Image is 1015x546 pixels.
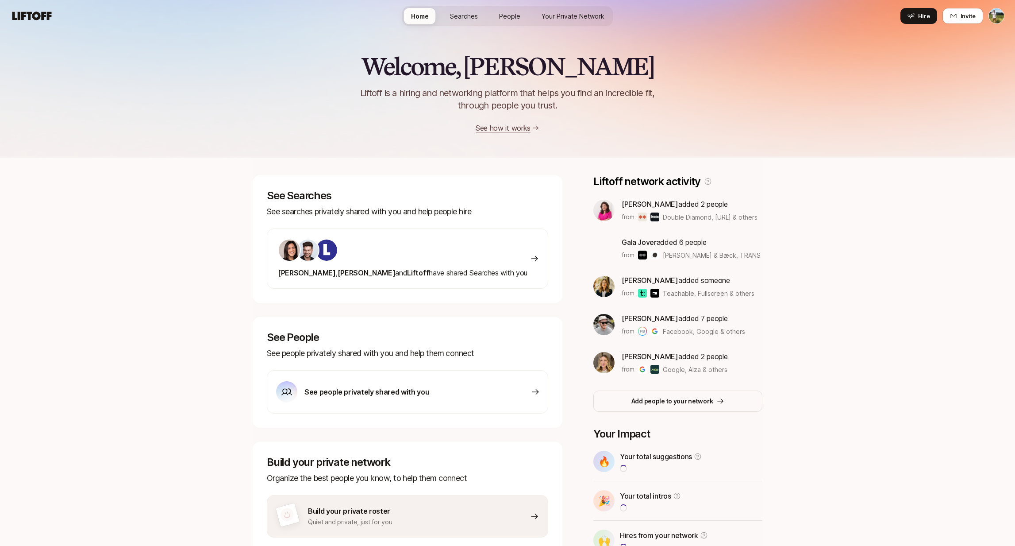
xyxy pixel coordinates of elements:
a: Your Private Network [534,8,611,24]
img: Alza [650,365,659,374]
img: 71d7b91d_d7cb_43b4_a7ea_a9b2f2cc6e03.jpg [279,240,300,261]
img: Double Diamond [638,213,647,221]
span: Your Private Network [542,12,604,21]
p: See Searches [267,190,548,202]
img: Fullscreen [650,289,659,298]
img: Facebook [638,327,647,336]
img: Bakken & Bæck [638,251,647,259]
span: Facebook, Google & others [663,327,745,336]
p: See people privately shared with you [304,386,429,398]
img: Tyler Kieft [989,8,1004,23]
button: Hire [900,8,937,24]
span: [PERSON_NAME] [622,352,678,361]
img: Google [638,365,647,374]
div: 🎉 [593,490,615,511]
a: See how it works [476,124,531,132]
img: Google [650,327,659,336]
span: , [336,268,338,277]
p: from [622,326,634,337]
span: Hire [918,12,930,20]
span: Google, Alza & others [663,365,727,374]
a: Home [404,8,436,24]
p: Your total intros [620,490,671,502]
p: Liftoff network activity [593,175,700,188]
p: Organize the best people you know, to help them connect [267,472,548,484]
p: See people privately shared with you and help them connect [267,347,548,360]
p: added 7 people [622,313,745,324]
a: Searches [443,8,485,24]
p: Your total suggestions [620,451,692,462]
p: Liftoff is a hiring and networking platform that helps you find an incredible fit, through people... [349,87,666,112]
span: People [499,12,520,21]
span: Searches [450,12,478,21]
span: have shared Searches with you [278,268,527,277]
p: from [622,288,634,298]
img: 309eadd5_a888_45ff_9bfc_191f45ad34bd.jfif [593,314,615,335]
button: Invite [942,8,983,24]
div: 🔥 [593,451,615,472]
span: [PERSON_NAME] [622,276,678,285]
p: See searches privately shared with you and help people hire [267,205,548,218]
span: Double Diamond, [URL] & others [663,213,757,221]
button: Add people to your network [593,391,762,412]
span: Liftoff [407,268,429,277]
span: [PERSON_NAME] & Bæck, TRANSCRIPT Magazine & others [663,252,836,259]
span: [PERSON_NAME] [622,200,678,209]
p: added 2 people [622,351,727,362]
p: Hires from your network [620,530,698,541]
p: Your Impact [593,428,762,440]
img: Teachable [638,289,647,298]
span: [PERSON_NAME] [338,268,396,277]
img: TRANSCRIPT Magazine [650,251,659,259]
img: Avantos.ai [650,213,659,221]
p: added someone [622,275,754,286]
p: Quiet and private, just for you [308,517,392,527]
p: Build your private roster [308,505,392,517]
img: 7bf30482_e1a5_47b4_9e0f_fc49ddd24bf6.jpg [297,240,319,261]
p: from [622,212,634,222]
span: Gala Jover [622,238,657,247]
p: from [622,250,634,260]
span: Teachable, Fullscreen & others [663,289,754,298]
span: [PERSON_NAME] [622,314,678,323]
img: 9e09e871_5697_442b_ae6e_b16e3f6458f8.jpg [593,200,615,221]
span: and [395,268,407,277]
img: f9fb6e99_f038_4030_a43b_0d724dd62938.jpg [593,352,615,373]
span: Home [411,12,429,21]
img: default-avatar.svg [279,507,295,523]
span: [PERSON_NAME] [278,268,336,277]
p: Build your private network [267,456,548,469]
p: added 2 people [622,198,757,210]
span: Invite [961,12,976,20]
p: See People [267,331,548,344]
img: add89ea6_fb14_440a_9630_c54da93ccdde.jpg [593,276,615,297]
p: from [622,364,634,375]
p: added 6 people [622,236,760,248]
img: ACg8ocKIuO9-sklR2KvA8ZVJz4iZ_g9wtBiQREC3t8A94l4CTg=s160-c [316,240,337,261]
a: People [492,8,527,24]
button: Tyler Kieft [988,8,1004,24]
h2: Welcome, [PERSON_NAME] [361,53,654,80]
p: Add people to your network [631,396,713,407]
